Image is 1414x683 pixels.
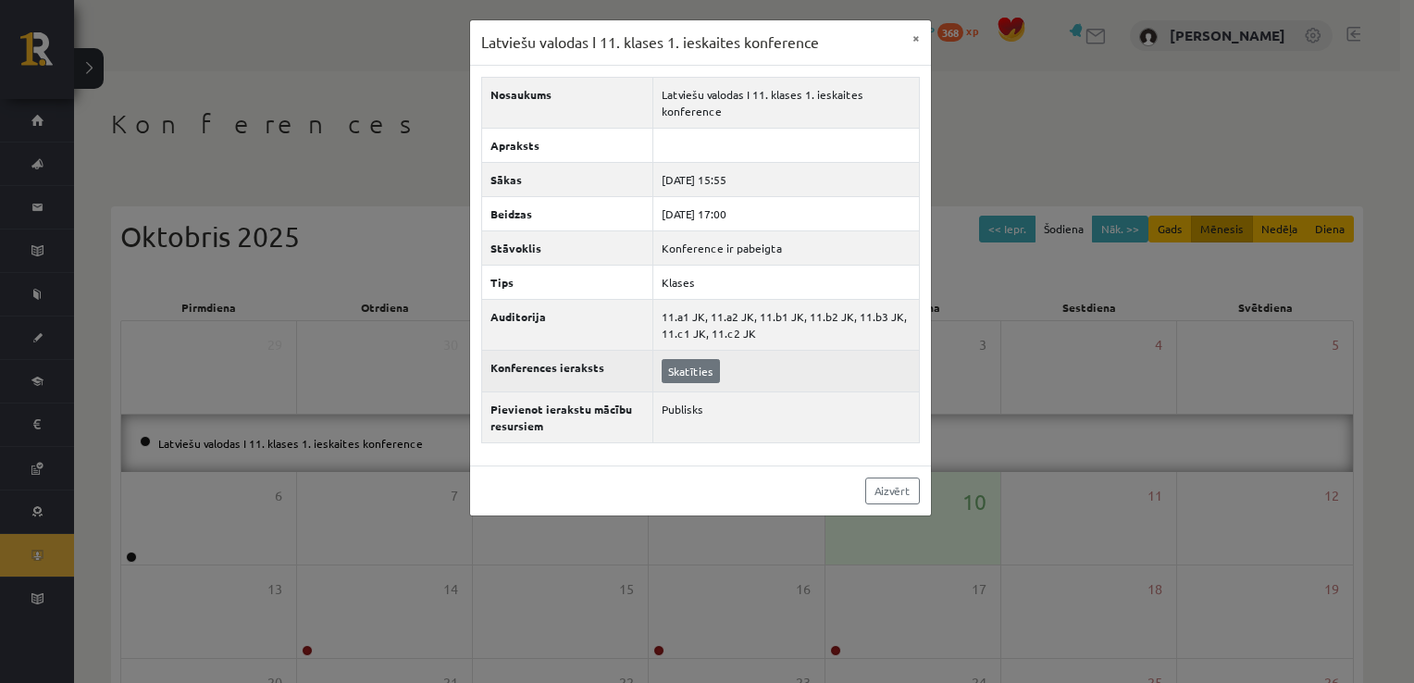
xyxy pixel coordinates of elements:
td: [DATE] 15:55 [652,162,919,196]
th: Tips [481,265,652,299]
th: Konferences ieraksts [481,350,652,391]
th: Apraksts [481,128,652,162]
button: × [901,20,931,56]
th: Auditorija [481,299,652,350]
td: Publisks [652,391,919,442]
th: Sākas [481,162,652,196]
th: Beidzas [481,196,652,230]
h3: Latviešu valodas I 11. klases 1. ieskaites konference [481,31,819,54]
th: Stāvoklis [481,230,652,265]
a: Aizvērt [865,478,920,504]
td: Klases [652,265,919,299]
td: 11.a1 JK, 11.a2 JK, 11.b1 JK, 11.b2 JK, 11.b3 JK, 11.c1 JK, 11.c2 JK [652,299,919,350]
th: Nosaukums [481,77,652,128]
td: Latviešu valodas I 11. klases 1. ieskaites konference [652,77,919,128]
th: Pievienot ierakstu mācību resursiem [481,391,652,442]
a: Skatīties [662,359,720,383]
td: [DATE] 17:00 [652,196,919,230]
td: Konference ir pabeigta [652,230,919,265]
